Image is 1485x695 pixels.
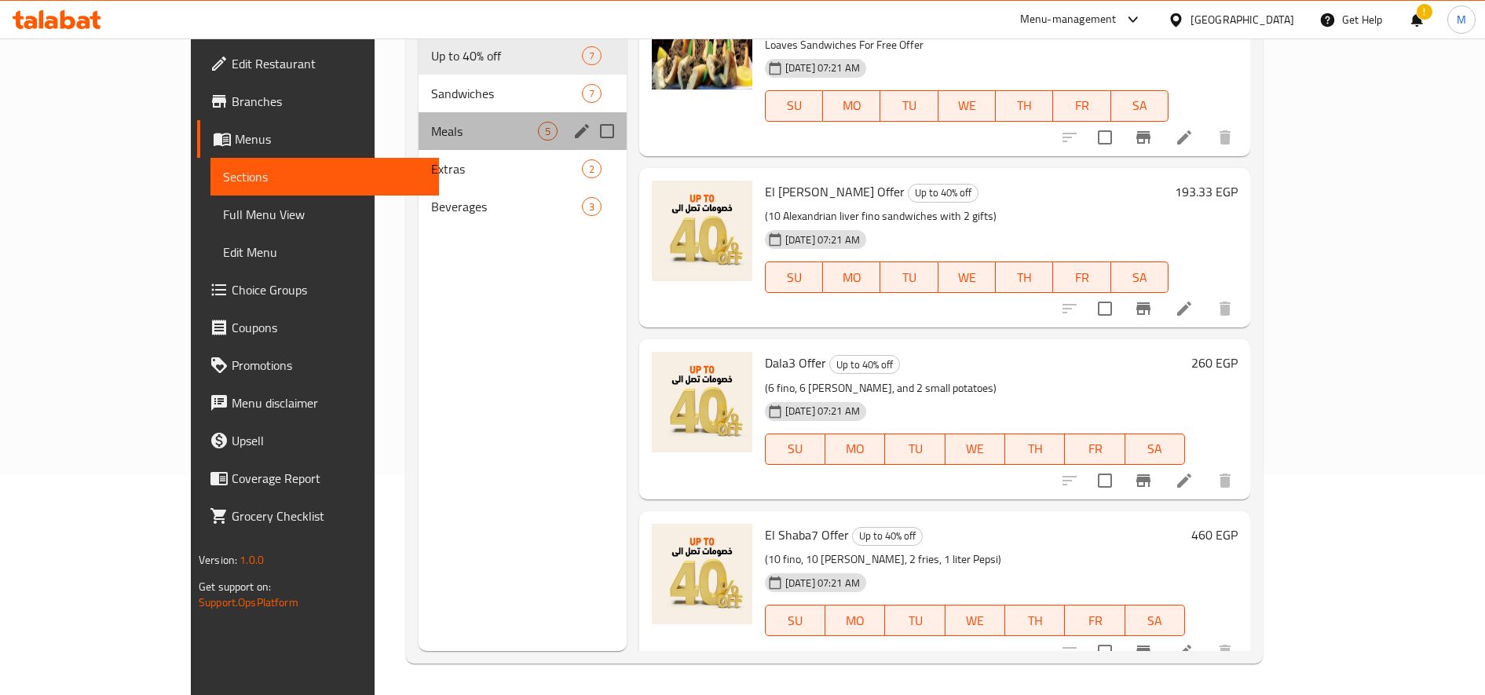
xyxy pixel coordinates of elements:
button: delete [1206,290,1244,327]
span: Menus [235,130,426,148]
a: Menus [197,120,439,158]
p: (10 Alexandrian liver fino sandwiches with 2 gifts) [765,207,1169,226]
img: El Shella Offer [652,181,752,281]
div: items [538,122,558,141]
button: Branch-specific-item [1125,290,1162,327]
h6: 260 EGP [1191,352,1238,374]
div: items [582,84,602,103]
button: Branch-specific-item [1125,462,1162,499]
button: SA [1111,262,1169,293]
button: FR [1053,262,1110,293]
button: delete [1206,633,1244,671]
span: Get support on: [199,576,271,597]
button: FR [1065,433,1125,465]
a: Edit menu item [1175,642,1194,661]
button: SU [765,90,823,122]
button: MO [825,605,885,636]
a: Branches [197,82,439,120]
a: Menu disclaimer [197,384,439,422]
span: FR [1071,609,1118,632]
button: delete [1206,462,1244,499]
span: Grocery Checklist [232,507,426,525]
span: Up to 40% off [909,184,978,202]
a: Grocery Checklist [197,497,439,535]
div: Beverages3 [419,188,627,225]
span: Up to 40% off [830,356,899,374]
span: 1.0.0 [240,550,264,570]
button: TH [1005,605,1065,636]
span: FR [1059,266,1104,289]
span: Dala3 Offer [765,351,826,375]
button: SA [1125,605,1185,636]
span: Branches [232,92,426,111]
button: TU [880,262,938,293]
a: Edit menu item [1175,128,1194,147]
span: FR [1071,437,1118,460]
span: Choice Groups [232,280,426,299]
span: TU [891,609,938,632]
p: (6 fino, 6 [PERSON_NAME], and 2 small potatoes) [765,379,1185,398]
button: TH [996,262,1053,293]
a: Edit Restaurant [197,45,439,82]
span: Select to update [1088,121,1121,154]
span: WE [945,94,989,117]
button: SU [765,433,825,465]
span: SA [1117,94,1162,117]
div: Meals5edit [419,112,627,150]
button: MO [823,262,880,293]
a: Promotions [197,346,439,384]
button: TH [996,90,1053,122]
span: M [1457,11,1466,28]
span: SA [1117,266,1162,289]
button: FR [1053,90,1110,122]
a: Edit menu item [1175,471,1194,490]
span: [DATE] 07:21 AM [779,232,866,247]
span: SU [772,437,819,460]
span: Up to 40% off [431,46,582,65]
span: MO [829,266,874,289]
span: WE [952,609,999,632]
span: El Shaba7 Offer [765,523,849,547]
button: TU [885,605,945,636]
a: Edit menu item [1175,299,1194,318]
span: 7 [583,49,601,64]
span: 5 [539,124,557,139]
div: items [582,46,602,65]
a: Full Menu View [210,196,439,233]
span: SA [1132,609,1179,632]
img: Dala3 Offer [652,352,752,452]
span: SA [1132,437,1179,460]
a: Upsell [197,422,439,459]
div: Sandwiches7 [419,75,627,112]
span: TU [891,437,938,460]
button: FR [1065,605,1125,636]
button: Branch-specific-item [1125,119,1162,156]
div: items [582,159,602,178]
span: TH [1002,266,1047,289]
span: FR [1059,94,1104,117]
span: TH [1011,437,1059,460]
span: Full Menu View [223,205,426,224]
span: 3 [583,199,601,214]
button: edit [570,119,594,143]
button: MO [823,90,880,122]
span: SU [772,266,817,289]
div: [GEOGRAPHIC_DATA] [1191,11,1294,28]
button: SA [1111,90,1169,122]
span: MO [829,94,874,117]
span: TH [1002,94,1047,117]
span: Meals [431,122,538,141]
span: TH [1011,609,1059,632]
button: Branch-specific-item [1125,633,1162,671]
span: TU [887,266,931,289]
span: Sections [223,167,426,186]
span: 2 [583,162,601,177]
span: Sandwiches [431,84,582,103]
button: WE [938,262,996,293]
span: WE [952,437,999,460]
span: Edit Menu [223,243,426,262]
button: SU [765,262,823,293]
span: 7 [583,86,601,101]
a: Edit Menu [210,233,439,271]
